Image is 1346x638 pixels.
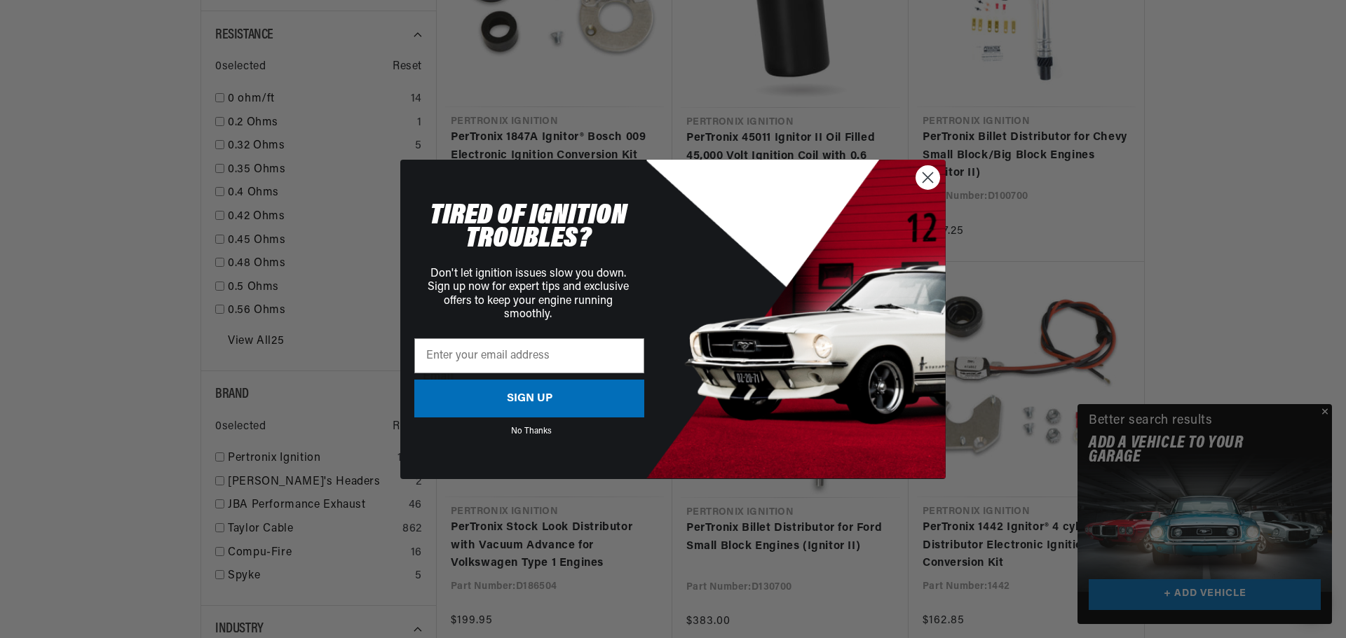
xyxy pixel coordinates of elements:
[414,380,644,417] button: SIGN UP
[414,338,644,373] input: Enter your email address
[419,427,644,431] button: No Thanks
[430,201,627,254] span: TIRED OF IGNITION TROUBLES?
[428,268,629,320] span: Don't let ignition issues slow you down. Sign up now for expert tips and exclusive offers to keep...
[916,165,940,190] button: Close dialog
